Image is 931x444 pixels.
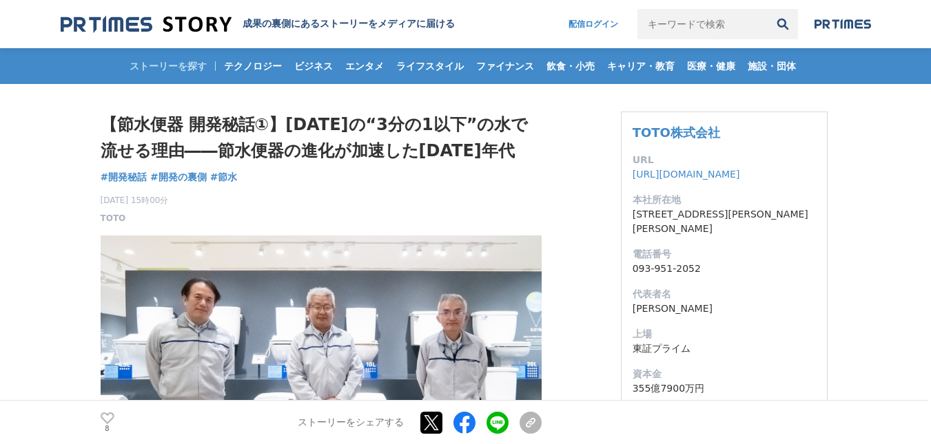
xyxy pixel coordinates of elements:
[633,193,816,207] dt: 本社所在地
[218,48,287,84] a: テクノロジー
[555,9,632,39] a: 配信ログイン
[682,60,741,72] span: 医療・健康
[633,153,816,167] dt: URL
[633,341,816,356] dd: 東証プライム
[289,60,338,72] span: ビジネス
[742,60,801,72] span: 施設・団体
[243,18,455,30] h2: 成果の裏側にあるストーリーをメディアに届ける
[150,170,207,184] a: #開発の裏側
[471,48,540,84] a: ファイナンス
[633,262,816,276] dd: 093-951-2052
[541,60,600,72] span: 飲食・小売
[210,170,238,184] a: #節水
[471,60,540,72] span: ファイナンス
[633,207,816,236] dd: [STREET_ADDRESS][PERSON_NAME][PERSON_NAME]
[541,48,600,84] a: 飲食・小売
[61,15,232,34] img: 成果の裏側にあるストーリーをメディアに届ける
[289,48,338,84] a: ビジネス
[210,171,238,183] span: #節水
[340,48,389,84] a: エンタメ
[101,171,147,183] span: #開発秘話
[150,171,207,183] span: #開発の裏側
[101,170,147,184] a: #開発秘話
[815,19,871,30] img: prtimes
[101,112,542,165] h1: 【節水便器 開発秘話①】[DATE]の“3分の1以下”の水で流せる理由――節水便器の進化が加速した[DATE]年代
[633,125,720,140] a: TOTO株式会社
[768,9,798,39] button: 検索
[633,327,816,341] dt: 上場
[602,48,680,84] a: キャリア・教育
[633,302,816,316] dd: [PERSON_NAME]
[391,48,469,84] a: ライフスタイル
[101,194,169,207] span: [DATE] 15時00分
[637,9,768,39] input: キーワードで検索
[298,416,404,429] p: ストーリーをシェアする
[391,60,469,72] span: ライフスタイル
[340,60,389,72] span: エンタメ
[633,169,740,180] a: [URL][DOMAIN_NAME]
[633,367,816,381] dt: 資本金
[633,247,816,262] dt: 電話番号
[633,381,816,396] dd: 355億7900万円
[633,287,816,302] dt: 代表者名
[682,48,741,84] a: 医療・健康
[61,15,455,34] a: 成果の裏側にあるストーリーをメディアに届ける 成果の裏側にあるストーリーをメディアに届ける
[101,212,126,224] a: TOTO
[101,425,114,432] p: 8
[602,60,680,72] span: キャリア・教育
[218,60,287,72] span: テクノロジー
[742,48,801,84] a: 施設・団体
